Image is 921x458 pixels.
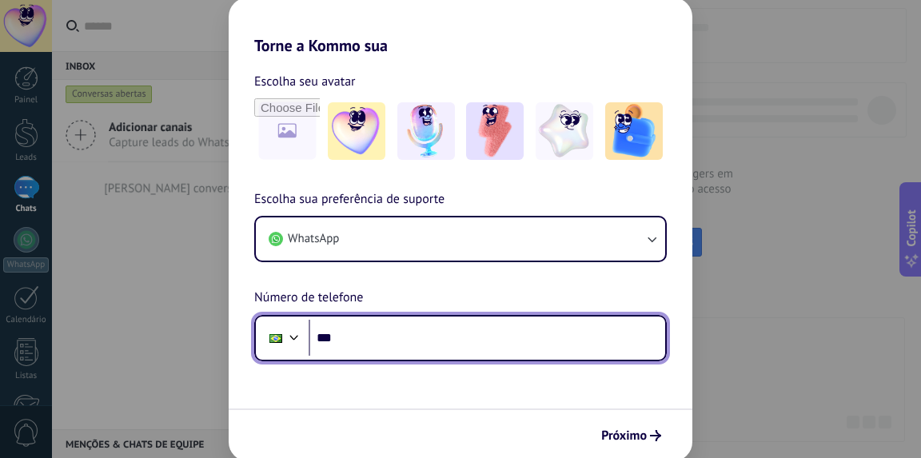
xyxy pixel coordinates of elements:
span: Próximo [601,430,647,441]
img: -3.jpeg [466,102,524,160]
span: Escolha seu avatar [254,71,356,92]
img: -1.jpeg [328,102,385,160]
span: Número de telefone [254,288,363,309]
img: -2.jpeg [397,102,455,160]
img: -5.jpeg [605,102,663,160]
img: -4.jpeg [536,102,593,160]
span: Escolha sua preferência de suporte [254,189,445,210]
span: WhatsApp [288,231,339,247]
button: Próximo [594,422,668,449]
div: Brazil: + 55 [261,321,291,355]
button: WhatsApp [256,217,665,261]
